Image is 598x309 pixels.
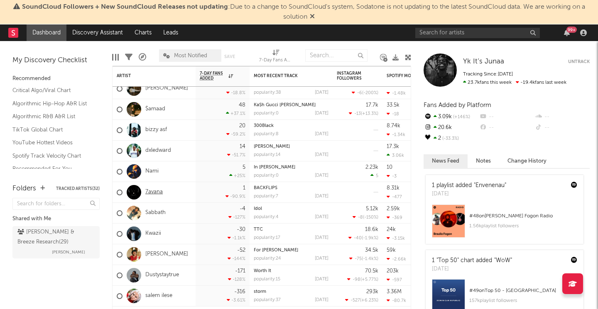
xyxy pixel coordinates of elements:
[362,112,377,116] span: +13.3 %
[315,277,328,282] div: [DATE]
[387,227,396,232] div: 24k
[254,90,281,95] div: popularity: 38
[463,58,504,65] span: Yk It’s Junaa
[254,144,328,149] div: Bonita
[12,74,100,84] div: Recommended
[145,272,179,279] a: Dustystaytrue
[387,248,396,253] div: 59k
[125,45,132,69] div: Filters
[254,290,328,294] div: storm
[387,185,399,191] div: 8.31k
[112,45,119,69] div: Edit Columns
[12,125,91,134] a: TikTok Global Chart
[56,187,100,191] button: Tracked Artists(32)
[237,248,245,253] div: -52
[145,127,167,134] a: bizzy asf
[243,185,245,191] div: 1
[225,194,245,199] div: -90.9 %
[468,154,499,168] button: Notes
[426,204,583,244] a: #48on[PERSON_NAME] Fogon Radio1.56kplaylist followers
[315,173,328,178] div: [DATE]
[348,235,378,241] div: ( )
[12,86,91,95] a: Critical Algo/Viral Chart
[305,49,368,62] input: Search...
[12,138,91,147] a: YouTube Hottest Videos
[432,190,506,198] div: [DATE]
[259,45,292,69] div: 7-Day Fans Added (7-Day Fans Added)
[310,14,315,20] span: Dismiss
[254,269,271,273] a: Worth It
[145,189,163,196] a: 7avana
[387,268,399,274] div: 203k
[366,206,378,212] div: 5.12k
[254,248,298,253] a: For [PERSON_NAME]
[254,277,280,282] div: popularity: 15
[463,72,513,77] span: Tracking Since: [DATE]
[226,131,245,137] div: -59.2 %
[254,103,316,107] a: Ka$h Gucci [PERSON_NAME]
[315,236,328,240] div: [DATE]
[12,226,100,258] a: [PERSON_NAME] & Breeze Research(29)[PERSON_NAME]
[566,27,577,33] div: 99 +
[354,236,362,241] span: -40
[145,106,165,113] a: $amaad
[479,122,534,133] div: --
[479,112,534,122] div: --
[254,207,328,211] div: Idol
[234,289,245,294] div: -316
[12,198,100,210] input: Search for folders...
[365,165,378,170] div: 2.23k
[22,4,585,20] span: : Due to a change to SoundCloud's system, Sodatone is not updating to the latest SoundCloud data....
[226,90,245,95] div: -18.8 %
[469,286,577,296] div: # 49 on Top 50 - [GEOGRAPHIC_DATA]
[363,236,377,241] span: -1.9k %
[145,209,166,217] a: Sabbath
[224,54,235,59] button: Save
[254,173,279,178] div: popularity: 0
[315,256,328,261] div: [DATE]
[254,124,274,128] a: 300Black
[254,269,328,273] div: Worth It
[12,99,91,108] a: Algorithmic Hip-Hop A&R List
[17,227,93,247] div: [PERSON_NAME] & Breeze Research ( 29 )
[315,111,328,116] div: [DATE]
[387,277,402,282] div: -597
[387,132,405,137] div: -1.34k
[387,298,406,303] div: -80.7k
[315,194,328,199] div: [DATE]
[387,256,406,262] div: -2.66k
[363,91,377,95] span: -200 %
[254,111,279,116] div: popularity: 0
[424,133,479,144] div: 2
[366,102,378,108] div: 17.7k
[254,207,262,211] a: Idol
[534,122,590,133] div: --
[365,248,378,253] div: 34.5k
[117,73,179,78] div: Artist
[387,102,399,108] div: 33.5k
[239,123,245,129] div: 20
[568,58,590,66] button: Untrack
[254,194,278,199] div: popularity: 7
[254,186,328,190] div: BACKFLIPS
[254,215,279,219] div: popularity: 4
[315,298,328,302] div: [DATE]
[499,154,555,168] button: Change History
[243,165,245,170] div: 5
[345,297,378,303] div: ( )
[469,296,577,306] div: 157k playlist followers
[228,256,245,261] div: -144 %
[254,248,328,253] div: For Oliver
[254,73,316,78] div: Most Recent Track
[254,124,328,128] div: 300Black
[366,289,378,294] div: 293k
[315,90,328,95] div: [DATE]
[145,251,188,258] a: [PERSON_NAME]
[254,132,279,136] div: popularity: 8
[174,53,207,58] span: Most Notified
[387,90,406,96] div: -1.48k
[494,258,512,263] a: "WoW"
[387,206,400,212] div: 2.59k
[387,289,402,294] div: 3.36M
[432,265,512,273] div: [DATE]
